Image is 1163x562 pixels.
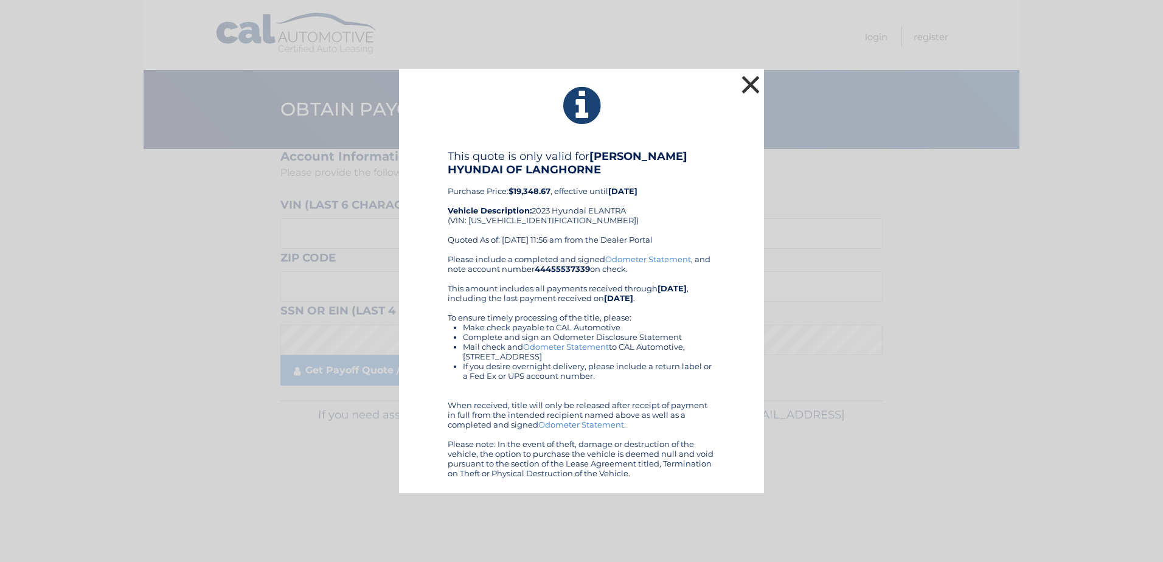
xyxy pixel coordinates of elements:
li: Complete and sign an Odometer Disclosure Statement [463,332,715,342]
h4: This quote is only valid for [448,150,715,176]
a: Odometer Statement [538,420,624,429]
b: [DATE] [604,293,633,303]
div: Please include a completed and signed , and note account number on check. This amount includes al... [448,254,715,478]
b: 44455537339 [535,264,590,274]
li: If you desire overnight delivery, please include a return label or a Fed Ex or UPS account number. [463,361,715,381]
button: × [738,72,763,97]
b: [DATE] [608,186,637,196]
a: Odometer Statement [605,254,691,264]
b: $19,348.67 [509,186,550,196]
div: Purchase Price: , effective until 2023 Hyundai ELANTRA (VIN: [US_VEHICLE_IDENTIFICATION_NUMBER]) ... [448,150,715,254]
strong: Vehicle Description: [448,206,532,215]
li: Mail check and to CAL Automotive, [STREET_ADDRESS] [463,342,715,361]
b: [PERSON_NAME] HYUNDAI OF LANGHORNE [448,150,687,176]
b: [DATE] [658,283,687,293]
li: Make check payable to CAL Automotive [463,322,715,332]
a: Odometer Statement [523,342,609,352]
